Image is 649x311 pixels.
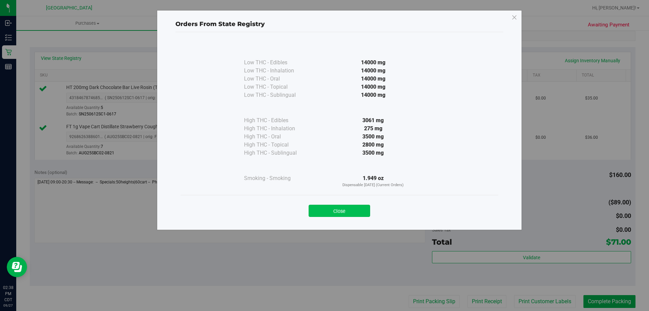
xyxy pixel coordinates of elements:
div: 3500 mg [312,149,435,157]
div: High THC - Oral [244,133,312,141]
div: 3500 mg [312,133,435,141]
div: 275 mg [312,125,435,133]
div: High THC - Sublingual [244,149,312,157]
iframe: Resource center [7,257,27,277]
span: Orders From State Registry [175,20,265,28]
div: High THC - Inhalation [244,125,312,133]
div: High THC - Topical [244,141,312,149]
div: Low THC - Topical [244,83,312,91]
div: 3061 mg [312,116,435,125]
div: 2800 mg [312,141,435,149]
div: 14000 mg [312,75,435,83]
button: Close [309,205,370,217]
div: 14000 mg [312,67,435,75]
div: 1.949 oz [312,174,435,188]
div: 14000 mg [312,83,435,91]
div: Low THC - Sublingual [244,91,312,99]
div: 14000 mg [312,59,435,67]
div: Low THC - Edibles [244,59,312,67]
p: Dispensable [DATE] (Current Orders) [312,182,435,188]
div: Low THC - Oral [244,75,312,83]
div: Smoking - Smoking [244,174,312,182]
div: High THC - Edibles [244,116,312,125]
div: Low THC - Inhalation [244,67,312,75]
div: 14000 mg [312,91,435,99]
